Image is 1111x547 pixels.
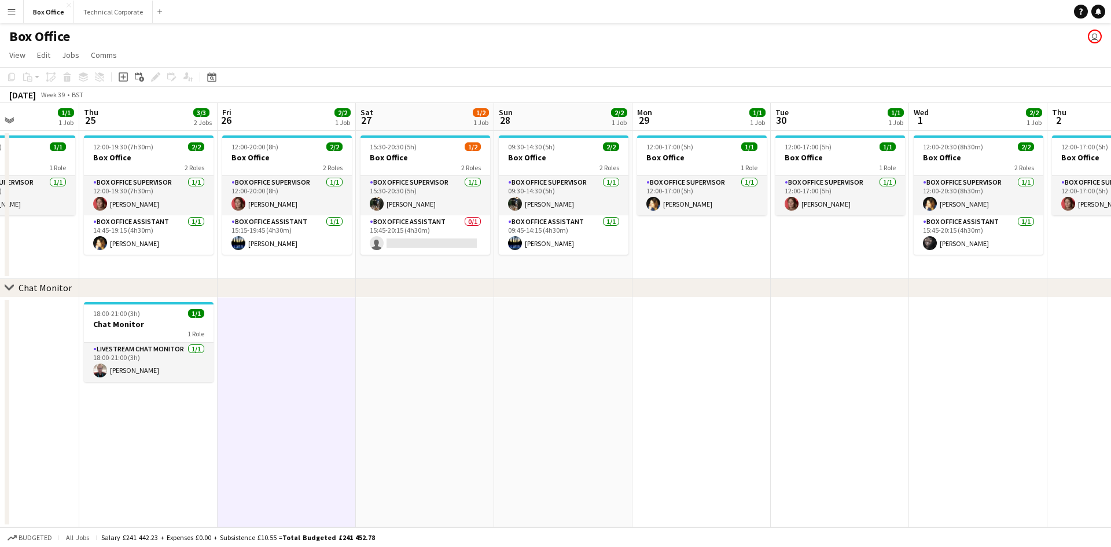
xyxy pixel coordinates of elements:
[101,533,375,542] div: Salary £241 442.23 + Expenses £0.00 + Subsistence £10.55 =
[37,50,50,60] span: Edit
[9,28,70,45] h1: Box Office
[38,90,67,99] span: Week 39
[1088,30,1102,43] app-user-avatar: Millie Haldane
[64,533,91,542] span: All jobs
[91,50,117,60] span: Comms
[62,50,79,60] span: Jobs
[5,47,30,63] a: View
[6,531,54,544] button: Budgeted
[86,47,122,63] a: Comms
[282,533,375,542] span: Total Budgeted £241 452.78
[19,282,72,293] div: Chat Monitor
[9,89,36,101] div: [DATE]
[32,47,55,63] a: Edit
[24,1,74,23] button: Box Office
[57,47,84,63] a: Jobs
[9,50,25,60] span: View
[74,1,153,23] button: Technical Corporate
[72,90,83,99] div: BST
[19,534,52,542] span: Budgeted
